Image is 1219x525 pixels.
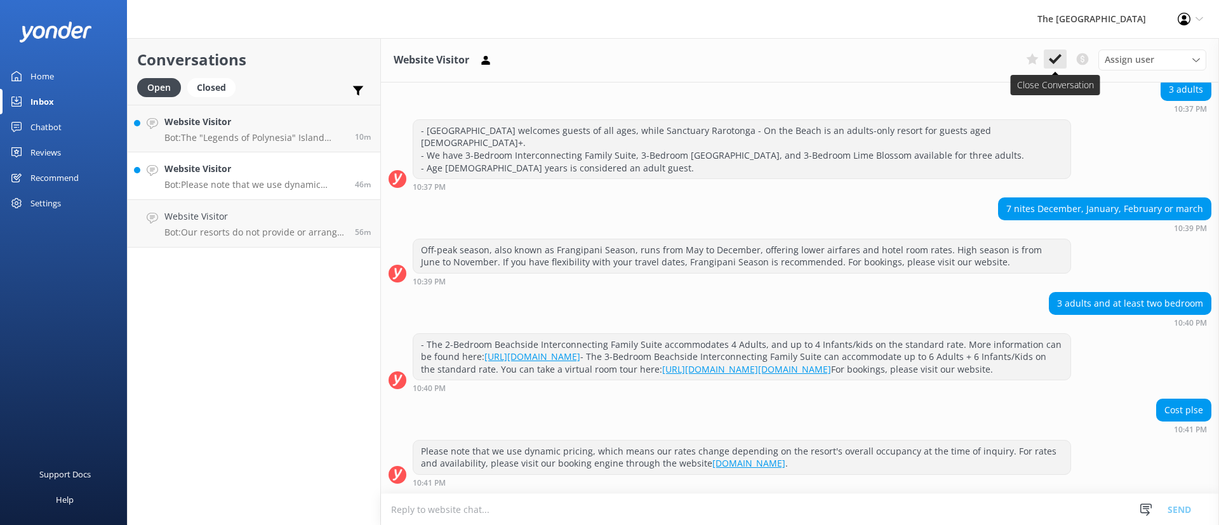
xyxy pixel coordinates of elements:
h4: Website Visitor [164,162,345,176]
div: Oct 13 2025 10:37pm (UTC -10:00) Pacific/Honolulu [1161,104,1211,113]
div: Home [30,63,54,89]
p: Bot: The "Legends of Polynesia" Island Night Umu Feast and Drum Dance Show is available, but plea... [164,132,345,143]
p: Bot: Our resorts do not provide or arrange airport transfers. However, you can book directly with... [164,227,345,238]
span: Assign user [1105,53,1154,67]
strong: 10:40 PM [1174,319,1207,327]
div: Oct 13 2025 10:39pm (UTC -10:00) Pacific/Honolulu [998,223,1211,232]
a: Closed [187,80,242,94]
div: Oct 13 2025 10:41pm (UTC -10:00) Pacific/Honolulu [1156,425,1211,434]
div: Oct 13 2025 10:37pm (UTC -10:00) Pacific/Honolulu [413,182,1071,191]
h4: Website Visitor [164,115,345,129]
strong: 10:41 PM [413,479,446,487]
strong: 10:37 PM [413,183,446,191]
span: Oct 13 2025 10:41pm (UTC -10:00) Pacific/Honolulu [355,179,371,190]
div: 3 adults [1161,79,1211,100]
a: [URL][DOMAIN_NAME] [484,350,580,362]
div: Chatbot [30,114,62,140]
div: Reviews [30,140,61,165]
div: Assign User [1098,50,1206,70]
span: Oct 13 2025 10:31pm (UTC -10:00) Pacific/Honolulu [355,227,371,237]
a: Website VisitorBot:The "Legends of Polynesia" Island Night Umu Feast and Drum Dance Show is avail... [128,105,380,152]
h3: Website Visitor [394,52,469,69]
h2: Conversations [137,48,371,72]
strong: 10:39 PM [413,278,446,286]
div: Oct 13 2025 10:40pm (UTC -10:00) Pacific/Honolulu [413,383,1071,392]
a: [DOMAIN_NAME] [712,457,785,469]
p: Bot: Please note that we use dynamic pricing, which means our rates change depending on the resor... [164,179,345,190]
div: Oct 13 2025 10:39pm (UTC -10:00) Pacific/Honolulu [413,277,1071,286]
div: - [GEOGRAPHIC_DATA] welcomes guests of all ages, while Sanctuary Rarotonga - On the Beach is an a... [413,120,1070,178]
div: Inbox [30,89,54,114]
div: Settings [30,190,61,216]
img: yonder-white-logo.png [19,22,92,43]
a: Open [137,80,187,94]
a: Website VisitorBot:Please note that we use dynamic pricing, which means our rates change dependin... [128,152,380,200]
div: Open [137,78,181,97]
div: Support Docs [39,462,91,487]
div: 7 nites December, January, February or march [999,198,1211,220]
h4: Website Visitor [164,209,345,223]
div: Cost plse [1157,399,1211,421]
div: Oct 13 2025 10:40pm (UTC -10:00) Pacific/Honolulu [1049,318,1211,327]
strong: 10:37 PM [1174,105,1207,113]
div: Closed [187,78,236,97]
div: - The 2-Bedroom Beachside Interconnecting Family Suite accommodates 4 Adults, and up to 4 Infants... [413,334,1070,380]
div: Please note that we use dynamic pricing, which means our rates change depending on the resort's o... [413,441,1070,474]
span: Oct 13 2025 11:16pm (UTC -10:00) Pacific/Honolulu [355,131,371,142]
strong: 10:41 PM [1174,426,1207,434]
div: Help [56,487,74,512]
strong: 10:40 PM [413,385,446,392]
div: Oct 13 2025 10:41pm (UTC -10:00) Pacific/Honolulu [413,478,1071,487]
a: Website VisitorBot:Our resorts do not provide or arrange airport transfers. However, you can book... [128,200,380,248]
div: Off-peak season, also known as Frangipani Season, runs from May to December, offering lower airfa... [413,239,1070,273]
strong: 10:39 PM [1174,225,1207,232]
a: [URL][DOMAIN_NAME][DOMAIN_NAME] [662,363,831,375]
div: Recommend [30,165,79,190]
div: 3 adults and at least two bedroom [1049,293,1211,314]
